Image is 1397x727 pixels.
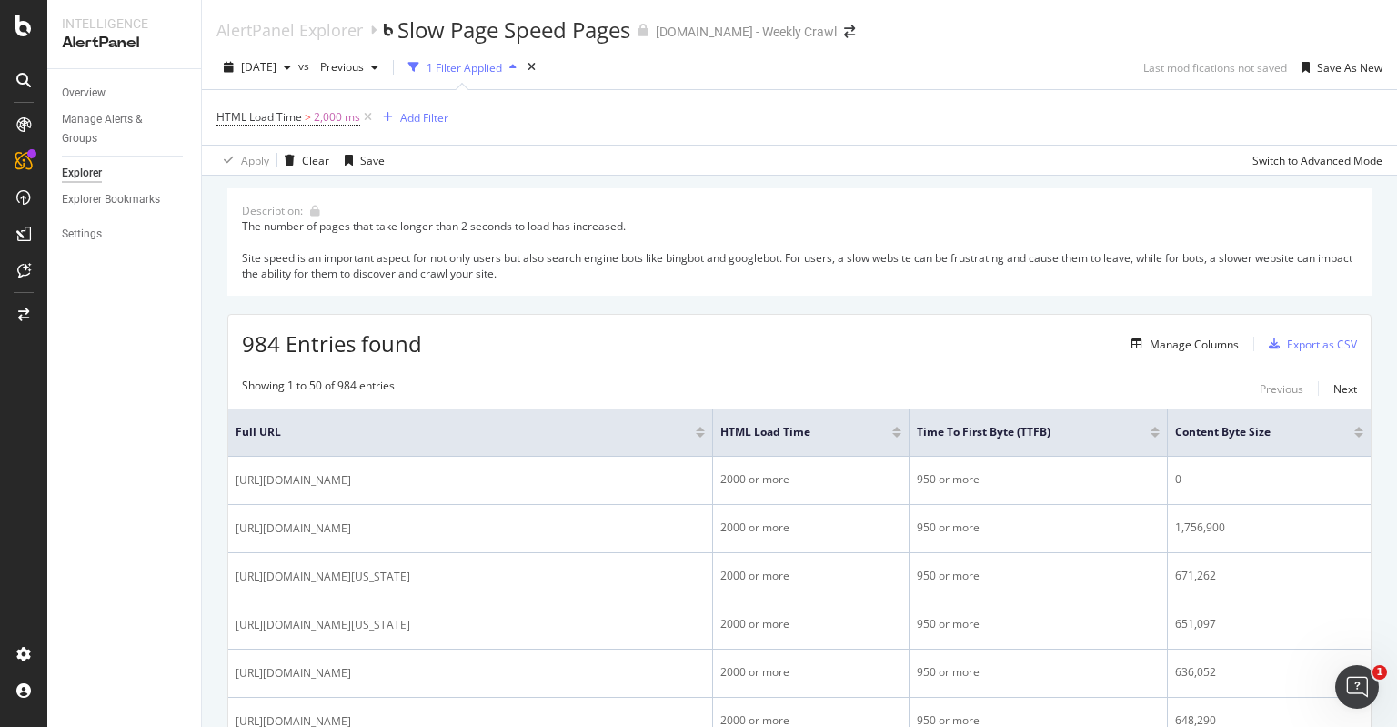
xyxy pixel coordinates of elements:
[917,616,1159,632] div: 950 or more
[1124,333,1239,355] button: Manage Columns
[1175,664,1363,681] div: 636,052
[400,110,448,126] div: Add Filter
[656,23,837,41] div: [DOMAIN_NAME] - Weekly Crawl
[1175,520,1363,536] div: 1,756,900
[313,59,364,75] span: Previous
[1260,378,1303,399] button: Previous
[62,164,102,183] div: Explorer
[1175,568,1363,584] div: 671,262
[62,190,188,209] a: Explorer Bookmarks
[242,218,1357,281] div: The number of pages that take longer than 2 seconds to load has increased. Site speed is an impor...
[720,616,902,632] div: 2000 or more
[720,471,902,488] div: 2000 or more
[917,568,1159,584] div: 950 or more
[236,471,351,490] span: [URL][DOMAIN_NAME]
[720,424,866,440] span: HTML Load Time
[236,664,351,682] span: [URL][DOMAIN_NAME]
[917,424,1122,440] span: Time To First Byte (TTFB)
[720,664,902,681] div: 2000 or more
[242,203,303,218] div: Description:
[305,109,311,125] span: >
[1175,616,1363,632] div: 651,097
[1317,60,1382,76] div: Save As New
[298,58,313,74] span: vs
[1252,153,1382,168] div: Switch to Advanced Mode
[720,568,902,584] div: 2000 or more
[62,110,188,148] a: Manage Alerts & Groups
[62,225,188,244] a: Settings
[242,378,395,399] div: Showing 1 to 50 of 984 entries
[62,225,102,244] div: Settings
[397,15,630,45] div: Slow Page Speed Pages
[917,471,1159,488] div: 950 or more
[427,60,502,76] div: 1 Filter Applied
[62,33,186,54] div: AlertPanel
[216,20,363,40] a: AlertPanel Explorer
[1294,53,1382,82] button: Save As New
[917,664,1159,681] div: 950 or more
[241,59,276,75] span: 2025 Oct. 9th
[216,109,302,125] span: HTML Load Time
[62,15,186,33] div: Intelligence
[62,84,188,103] a: Overview
[216,53,298,82] button: [DATE]
[360,153,385,168] div: Save
[242,328,422,358] span: 984 Entries found
[314,105,360,130] span: 2,000 ms
[236,424,668,440] span: Full URL
[917,520,1159,536] div: 950 or more
[1260,381,1303,397] div: Previous
[1245,146,1382,175] button: Switch to Advanced Mode
[236,520,351,538] span: [URL][DOMAIN_NAME]
[337,146,385,175] button: Save
[62,164,188,183] a: Explorer
[62,110,171,148] div: Manage Alerts & Groups
[1333,378,1357,399] button: Next
[236,568,410,586] span: [URL][DOMAIN_NAME][US_STATE]
[302,153,329,168] div: Clear
[376,106,448,128] button: Add Filter
[62,84,106,103] div: Overview
[62,190,160,209] div: Explorer Bookmarks
[313,53,386,82] button: Previous
[216,146,269,175] button: Apply
[1372,665,1387,680] span: 1
[401,53,524,82] button: 1 Filter Applied
[720,520,902,536] div: 2000 or more
[277,146,329,175] button: Clear
[241,153,269,168] div: Apply
[844,25,855,38] div: arrow-right-arrow-left
[1175,471,1363,488] div: 0
[1333,381,1357,397] div: Next
[1143,60,1287,76] div: Last modifications not saved
[524,58,539,76] div: times
[1175,424,1327,440] span: Content Byte Size
[1287,337,1357,352] div: Export as CSV
[1150,337,1239,352] div: Manage Columns
[1261,329,1357,358] button: Export as CSV
[236,616,410,634] span: [URL][DOMAIN_NAME][US_STATE]
[1335,665,1379,709] iframe: Intercom live chat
